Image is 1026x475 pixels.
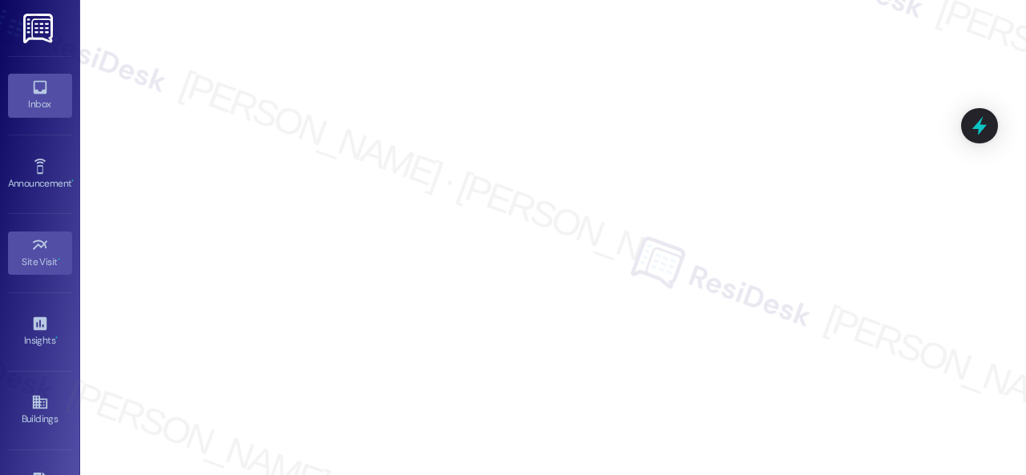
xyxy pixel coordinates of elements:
[8,74,72,117] a: Inbox
[23,14,56,43] img: ResiDesk Logo
[71,175,74,187] span: •
[8,388,72,432] a: Buildings
[55,332,58,344] span: •
[8,231,72,275] a: Site Visit •
[58,254,60,265] span: •
[8,310,72,353] a: Insights •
